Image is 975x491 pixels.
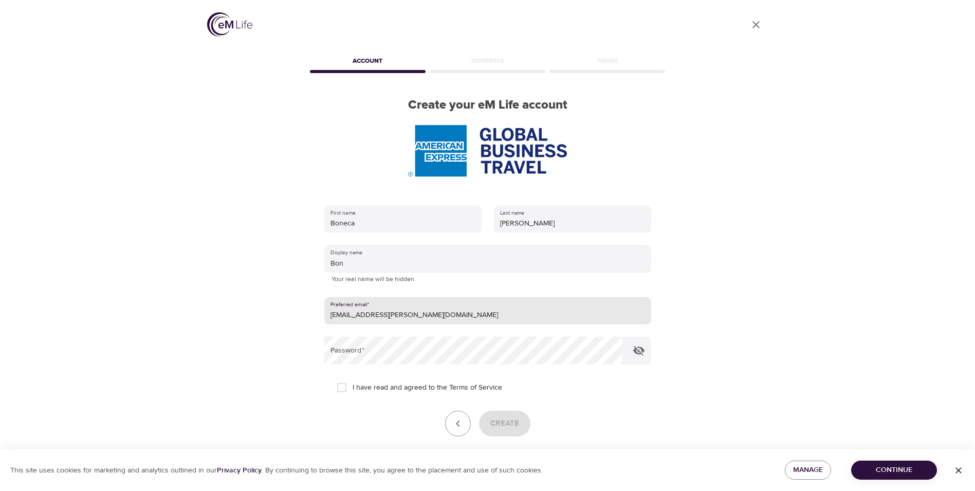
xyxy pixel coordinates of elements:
button: Manage [785,461,831,480]
a: close [744,12,768,37]
h2: Create your eM Life account [308,98,668,113]
p: Your real name will be hidden. [332,274,644,285]
span: Manage [793,464,823,477]
button: Continue [851,461,937,480]
img: AmEx%20GBT%20logo.png [408,125,566,177]
img: logo [207,12,252,37]
span: Continue [859,464,929,477]
a: Terms of Service [449,382,502,393]
span: I have read and agreed to the [353,382,502,393]
a: Privacy Policy [217,466,262,475]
